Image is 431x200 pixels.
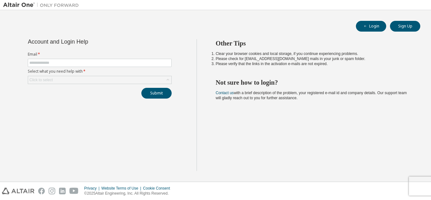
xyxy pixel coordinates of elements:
h2: Not sure how to login? [216,78,409,87]
div: Account and Login Help [28,39,143,44]
label: Select what you need help with [28,69,172,74]
div: Cookie Consent [143,186,174,191]
button: Login [356,21,386,32]
a: Contact us [216,91,234,95]
h2: Other Tips [216,39,409,47]
div: Website Terms of Use [101,186,143,191]
button: Submit [141,88,172,99]
img: Altair One [3,2,82,8]
label: Email [28,52,172,57]
div: Click to select [29,77,53,82]
li: Please verify that the links in the activation e-mails are not expired. [216,61,409,66]
li: Clear your browser cookies and local storage, if you continue experiencing problems. [216,51,409,56]
li: Please check for [EMAIL_ADDRESS][DOMAIN_NAME] mails in your junk or spam folder. [216,56,409,61]
div: Click to select [28,76,171,84]
img: linkedin.svg [59,188,66,194]
img: altair_logo.svg [2,188,34,194]
img: instagram.svg [49,188,55,194]
button: Sign Up [390,21,420,32]
p: © 2025 Altair Engineering, Inc. All Rights Reserved. [84,191,174,196]
span: with a brief description of the problem, your registered e-mail id and company details. Our suppo... [216,91,407,100]
img: facebook.svg [38,188,45,194]
div: Privacy [84,186,101,191]
img: youtube.svg [69,188,79,194]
